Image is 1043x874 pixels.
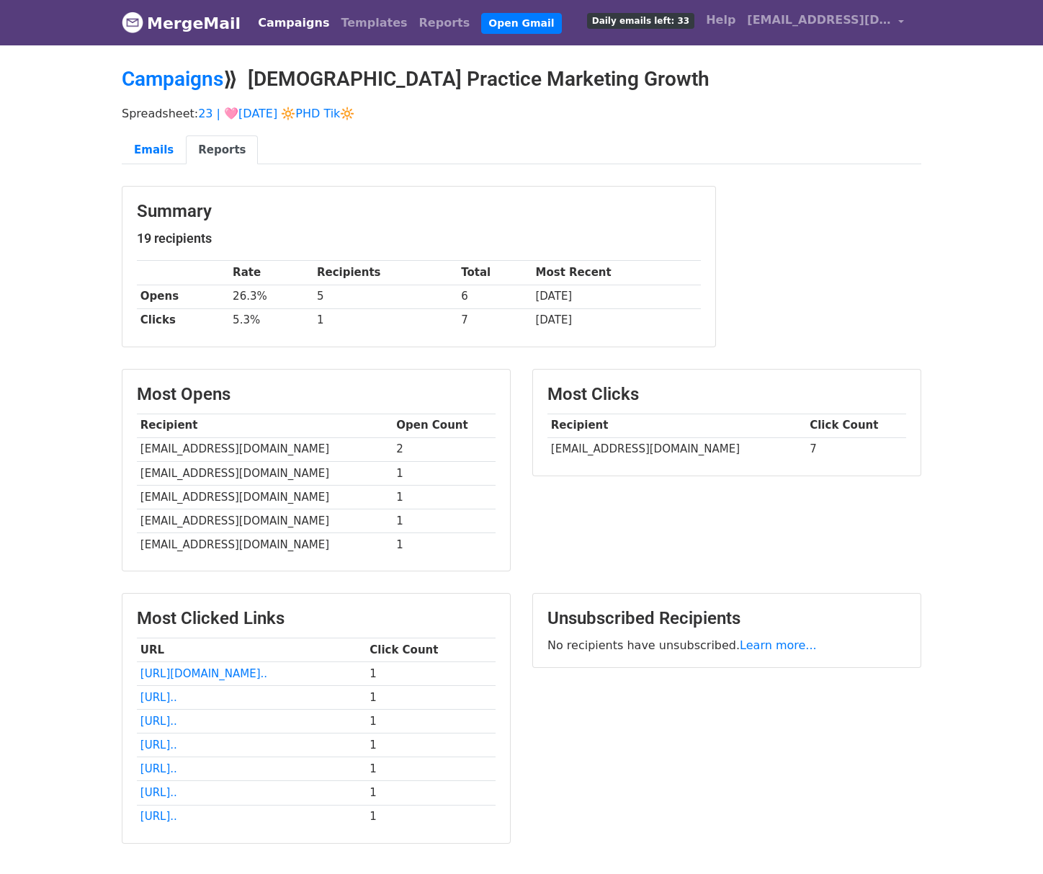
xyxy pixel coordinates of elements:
[393,485,496,509] td: 1
[140,667,267,680] a: [URL][DOMAIN_NAME]..
[366,733,496,757] td: 1
[140,715,177,728] a: [URL]..
[700,6,741,35] a: Help
[547,638,906,653] p: No recipients have unsubscribed.
[137,533,393,557] td: [EMAIL_ADDRESS][DOMAIN_NAME]
[393,461,496,485] td: 1
[413,9,476,37] a: Reports
[137,231,701,246] h5: 19 recipients
[140,691,177,704] a: [URL]..
[140,810,177,823] a: [URL]..
[313,308,457,332] td: 1
[140,739,177,752] a: [URL]..
[366,710,496,733] td: 1
[457,261,532,285] th: Total
[393,437,496,461] td: 2
[313,285,457,308] td: 5
[547,414,806,437] th: Recipient
[229,261,313,285] th: Rate
[581,6,700,35] a: Daily emails left: 33
[366,805,496,829] td: 1
[806,414,906,437] th: Click Count
[587,13,694,29] span: Daily emails left: 33
[137,509,393,532] td: [EMAIL_ADDRESS][DOMAIN_NAME]
[229,308,313,332] td: 5.3%
[122,135,186,165] a: Emails
[137,285,229,308] th: Opens
[457,285,532,308] td: 6
[122,106,921,121] p: Spreadsheet:
[747,12,891,29] span: [EMAIL_ADDRESS][DOMAIN_NAME]
[547,437,806,461] td: [EMAIL_ADDRESS][DOMAIN_NAME]
[366,757,496,781] td: 1
[366,638,496,661] th: Click Count
[393,414,496,437] th: Open Count
[122,67,921,92] h2: ⟫ [DEMOGRAPHIC_DATA] Practice Marketing Growth
[122,8,241,38] a: MergeMail
[971,805,1043,874] iframe: Chat Widget
[547,384,906,405] h3: Most Clicks
[252,9,335,37] a: Campaigns
[457,308,532,332] td: 7
[481,13,561,34] a: Open Gmail
[137,461,393,485] td: [EMAIL_ADDRESS][DOMAIN_NAME]
[806,437,906,461] td: 7
[740,638,817,652] a: Learn more...
[366,662,496,686] td: 1
[532,308,701,332] td: [DATE]
[137,485,393,509] td: [EMAIL_ADDRESS][DOMAIN_NAME]
[366,781,496,805] td: 1
[122,67,223,91] a: Campaigns
[335,9,413,37] a: Templates
[137,201,701,222] h3: Summary
[532,285,701,308] td: [DATE]
[229,285,313,308] td: 26.3%
[186,135,258,165] a: Reports
[122,12,143,33] img: MergeMail logo
[137,414,393,437] th: Recipient
[137,608,496,629] h3: Most Clicked Links
[393,533,496,557] td: 1
[137,437,393,461] td: [EMAIL_ADDRESS][DOMAIN_NAME]
[140,762,177,775] a: [URL]..
[313,261,457,285] th: Recipients
[393,509,496,532] td: 1
[532,261,701,285] th: Most Recent
[137,638,366,661] th: URL
[547,608,906,629] h3: Unsubscribed Recipients
[140,786,177,799] a: [URL]..
[137,384,496,405] h3: Most Opens
[198,107,354,120] a: 23 | 🩷[DATE] 🔆PHD Tik🔆
[366,686,496,710] td: 1
[741,6,910,40] a: [EMAIL_ADDRESS][DOMAIN_NAME]
[137,308,229,332] th: Clicks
